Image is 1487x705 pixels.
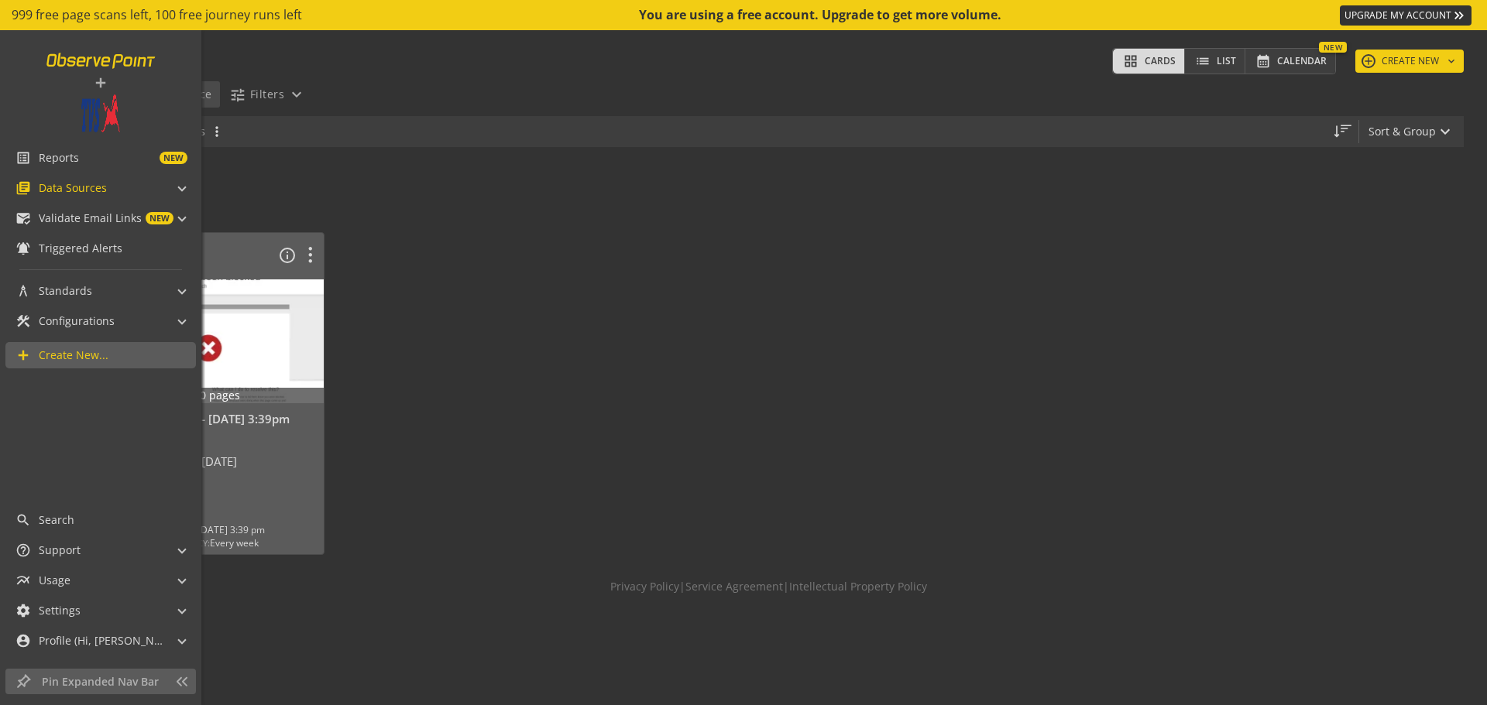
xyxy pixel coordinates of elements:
[39,210,142,226] span: Validate Email Links
[5,205,195,231] mat-expansion-panel-header: Validate Email LinksNEW
[39,180,107,196] span: Data Sources
[5,507,195,533] a: Search
[1277,50,1327,72] span: Calendar
[1217,50,1236,72] span: List
[5,597,195,624] mat-expansion-panel-header: Settings
[1121,53,1140,69] mat-icon: grid_view
[197,523,265,536] span: [DATE] 3:39 pm
[39,283,92,299] span: Standards
[15,313,31,329] mat-icon: construction
[39,313,115,329] span: Configurations
[5,567,195,594] mat-expansion-panel-header: Usage
[15,150,31,166] mat-icon: list_alt
[789,579,927,594] a: Intellectual Property Policy
[15,603,31,618] mat-icon: settings
[1359,116,1464,147] button: Sort & Group
[1254,53,1272,69] mat-icon: calendar_month
[5,537,195,563] mat-expansion-panel-header: Support
[1355,50,1464,73] button: CREATE NEW
[1339,121,1353,135] mat-icon: sort
[15,210,31,226] mat-icon: mark_email_read
[39,150,79,166] span: Reports
[5,308,195,334] mat-expansion-panel-header: Configurations
[1362,54,1375,68] mat-icon: add
[783,579,789,594] span: |
[39,512,74,528] span: Search
[15,573,31,588] mat-icon: multiline_chart
[278,246,297,265] mat-icon: info_outline
[160,152,187,164] span: NEW
[15,347,31,363] mat-icon: add
[5,175,195,201] mat-expansion-panel-header: Data Sources
[1329,124,1344,139] mat-icon: straight
[15,542,31,558] mat-icon: help_outline
[93,75,108,91] mat-icon: add
[210,536,259,549] span: Every week
[201,453,237,469] span: [DATE]
[39,347,108,363] span: Create New...
[39,603,81,618] span: Settings
[42,674,167,690] span: Pin Expanded Nav Bar
[679,579,685,594] span: |
[685,579,783,594] a: Service Agreement
[1319,42,1347,53] div: New
[15,512,31,528] mat-icon: search
[610,579,679,594] a: Privacy Policy
[15,283,31,299] mat-icon: architecture
[5,145,195,171] a: ReportsNEW
[39,241,122,256] span: Triggered Alerts
[1451,8,1467,23] mat-icon: keyboard_double_arrow_right
[39,542,81,558] span: Support
[81,94,120,133] img: Customer Logo
[5,628,195,654] mat-expansion-panel-header: Profile (Hi, [PERSON_NAME]!)
[5,235,195,262] a: Triggered Alerts
[229,87,246,103] mat-icon: tune
[1340,5,1472,26] a: UPGRADE MY ACCOUNT
[209,124,225,139] mat-icon: more_vert
[12,6,302,24] span: 999 free page scans left, 100 free journey runs left
[153,523,265,536] div: NEXT RUN:
[39,573,70,588] span: Usage
[146,212,173,224] span: NEW
[1436,122,1454,141] mat-icon: expand_more
[639,6,1003,24] div: You are using a free account. Upgrade to get more volume.
[287,85,306,104] mat-icon: expand_more
[1445,55,1458,67] mat-icon: keyboard_arrow_down
[15,241,31,256] mat-icon: notifications_active
[223,80,312,108] button: Filters
[250,80,284,108] span: Filters
[1193,53,1212,69] mat-icon: list
[153,536,265,549] div: FREQUENCY:
[5,342,196,368] a: Create New...
[1145,50,1176,72] span: Cards
[101,411,316,427] div: Simple Audit - [DATE] 3:39pm
[39,633,163,649] span: Profile (Hi, [PERSON_NAME]!)
[5,278,195,304] mat-expansion-panel-header: Standards
[15,180,31,196] mat-icon: library_books
[15,633,31,649] mat-icon: account_circle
